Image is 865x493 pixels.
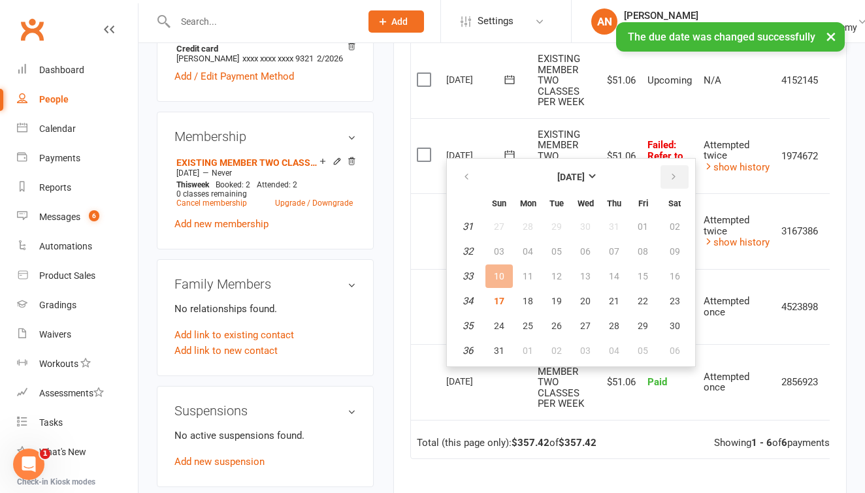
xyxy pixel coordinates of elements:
span: EXISTING MEMBER TWO CLASSES PER WEEK [538,129,584,183]
span: 01 [523,345,533,356]
button: 04 [600,339,628,362]
em: 36 [463,345,473,357]
span: Attempted twice [704,214,749,237]
button: 30 [658,314,691,338]
div: Messages [39,212,80,222]
div: Assessments [39,388,104,398]
span: 04 [609,345,619,356]
span: Attended: 2 [257,180,297,189]
td: 4523898 [775,269,824,345]
button: Add [368,10,424,33]
span: EXISTING MEMBER TWO CLASSES PER WEEK [538,53,584,108]
span: 05 [638,345,648,356]
a: What's New [17,437,138,467]
a: Clubworx [16,13,48,46]
span: xxxx xxxx xxxx 9321 [242,54,314,63]
div: AN [591,8,617,35]
span: Attempted twice [704,139,749,162]
td: $51.06 [596,118,642,194]
a: Add link to existing contact [174,327,294,343]
a: show history [704,236,770,248]
span: 03 [580,345,591,356]
button: 25 [514,314,542,338]
span: 22 [638,296,648,306]
div: [DATE] [446,145,506,165]
span: Paid [647,376,667,388]
button: 20 [572,289,599,313]
a: Assessments [17,379,138,408]
a: Gradings [17,291,138,320]
span: 06 [670,345,680,356]
span: 21 [609,296,619,306]
div: [PERSON_NAME] [624,10,857,22]
span: 0 classes remaining [176,189,247,199]
div: Payments [39,153,80,163]
button: 05 [629,339,657,362]
span: 20 [580,296,591,306]
a: People [17,85,138,114]
td: 2856923 [775,344,824,420]
div: Workouts [39,358,78,369]
div: Noble Family Karate Centres t/as Shindo Karate Academy [624,22,857,33]
a: Add link to new contact [174,343,278,358]
span: EXISTING MEMBER TWO CLASSES PER WEEK [538,355,584,409]
small: Tuesday [549,199,564,208]
button: 27 [572,314,599,338]
em: 35 [463,320,473,332]
p: No active suspensions found. [174,428,356,443]
strong: 6 [781,437,787,449]
div: Gradings [39,300,76,310]
td: 4152145 [775,42,824,118]
div: Total (this page only): of [417,437,596,449]
span: Never [212,168,232,178]
span: 23 [670,296,680,306]
span: Attempted once [704,295,749,318]
span: 25 [523,321,533,331]
span: 28 [609,321,619,331]
small: Friday [638,199,648,208]
span: N/A [704,74,721,86]
span: 26 [551,321,562,331]
div: Showing of payments [714,437,830,449]
td: 3167386 [775,193,824,269]
button: 06 [658,339,691,362]
a: Cancel membership [176,199,247,208]
a: Messages 6 [17,202,138,232]
input: Search... [171,12,351,31]
a: Upgrade / Downgrade [275,199,353,208]
a: Reports [17,173,138,202]
span: 29 [638,321,648,331]
button: 24 [485,314,513,338]
a: Add new membership [174,218,269,230]
button: 23 [658,289,691,313]
button: 01 [514,339,542,362]
h3: Suspensions [174,404,356,418]
span: Upcoming [647,74,692,86]
span: 1 [40,449,50,459]
iframe: Intercom live chat [13,449,44,480]
div: Automations [39,241,92,251]
small: Monday [520,199,536,208]
button: × [819,22,843,50]
span: [DATE] [176,168,199,178]
p: No relationships found. [174,301,356,317]
div: Reports [39,182,71,193]
em: 32 [463,246,473,257]
span: 17 [494,296,504,306]
small: Thursday [607,199,621,208]
div: Tasks [39,417,63,428]
span: 19 [551,296,562,306]
span: 24 [494,321,504,331]
button: 26 [543,314,570,338]
span: : Refer to customer [647,139,689,172]
button: 18 [514,289,542,313]
button: 03 [572,339,599,362]
div: Dashboard [39,65,84,75]
div: Waivers [39,329,71,340]
small: Sunday [492,199,506,208]
div: People [39,94,69,104]
a: Tasks [17,408,138,437]
a: Dashboard [17,56,138,85]
strong: $357.42 [512,437,549,449]
a: Waivers [17,320,138,349]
